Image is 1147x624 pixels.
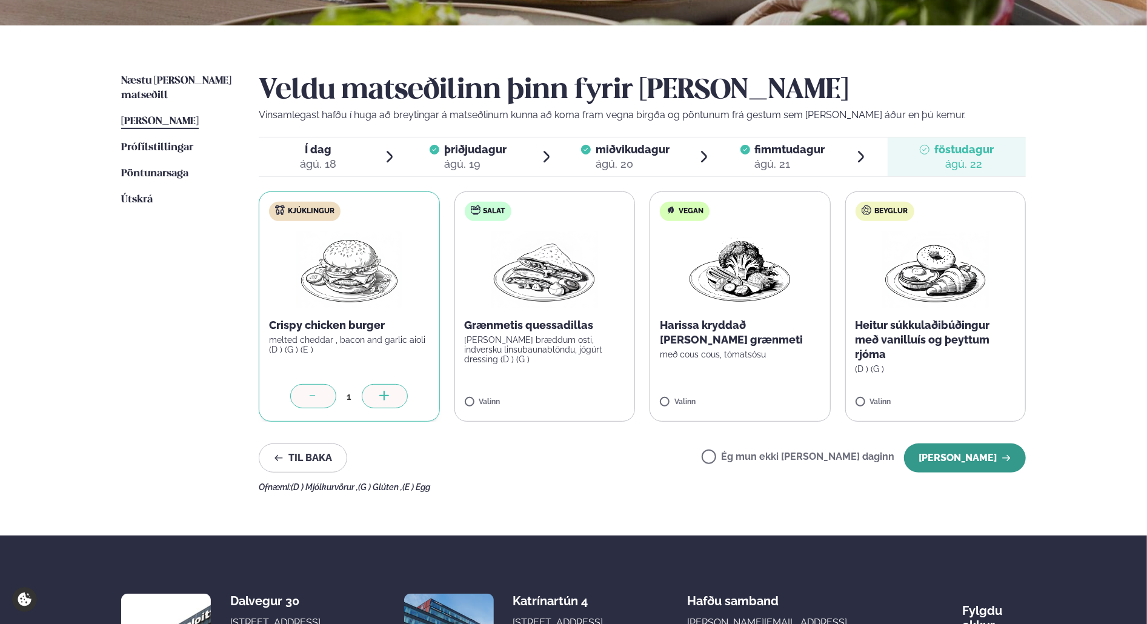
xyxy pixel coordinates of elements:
img: Vegan.png [687,231,793,308]
span: Salat [484,207,505,216]
span: Pöntunarsaga [121,168,188,179]
span: föstudagur [934,143,994,156]
span: Vegan [679,207,703,216]
div: ágú. 20 [596,157,670,171]
span: Útskrá [121,194,153,205]
img: Vegan.svg [666,205,676,215]
span: miðvikudagur [596,143,670,156]
p: melted cheddar , bacon and garlic aioli (D ) (G ) (E ) [269,335,430,354]
p: (D ) (G ) [856,364,1016,374]
button: Til baka [259,443,347,473]
a: [PERSON_NAME] [121,115,199,129]
span: (G ) Glúten , [358,482,402,492]
div: ágú. 21 [755,157,825,171]
a: Pöntunarsaga [121,167,188,181]
p: Heitur súkkulaðibúðingur með vanilluís og þeyttum rjóma [856,318,1016,362]
p: Grænmetis quessadillas [465,318,625,333]
img: chicken.svg [275,205,285,215]
span: (D ) Mjólkurvörur , [291,482,358,492]
img: Hamburger.png [296,231,403,308]
span: Prófílstillingar [121,142,193,153]
img: bagle-new-16px.svg [862,205,872,215]
h2: Veldu matseðilinn þinn fyrir [PERSON_NAME] [259,74,1026,108]
a: Cookie settings [12,587,37,612]
img: Quesadilla.png [491,231,598,308]
span: Beyglur [875,207,908,216]
img: Croissant.png [882,231,989,308]
p: Harissa kryddað [PERSON_NAME] grænmeti [660,318,820,347]
p: [PERSON_NAME] bræddum osti, indversku linsubaunablöndu, jógúrt dressing (D ) (G ) [465,335,625,364]
img: salad.svg [471,205,480,215]
div: Ofnæmi: [259,482,1026,492]
div: 1 [336,390,362,403]
a: Næstu [PERSON_NAME] matseðill [121,74,234,103]
span: Kjúklingur [288,207,334,216]
span: (E ) Egg [402,482,430,492]
div: Katrínartún 4 [513,594,610,608]
div: Dalvegur 30 [230,594,327,608]
a: Útskrá [121,193,153,207]
span: [PERSON_NAME] [121,116,199,127]
span: þriðjudagur [444,143,507,156]
p: Crispy chicken burger [269,318,430,333]
a: Prófílstillingar [121,141,193,155]
div: ágú. 22 [934,157,994,171]
div: ágú. 19 [444,157,507,171]
span: fimmtudagur [755,143,825,156]
span: Næstu [PERSON_NAME] matseðill [121,76,231,101]
button: [PERSON_NAME] [904,443,1026,473]
p: með cous cous, tómatsósu [660,350,820,359]
p: Vinsamlegast hafðu í huga að breytingar á matseðlinum kunna að koma fram vegna birgða og pöntunum... [259,108,1026,122]
div: ágú. 18 [300,157,336,171]
span: Hafðu samband [687,584,779,608]
span: Í dag [300,142,336,157]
